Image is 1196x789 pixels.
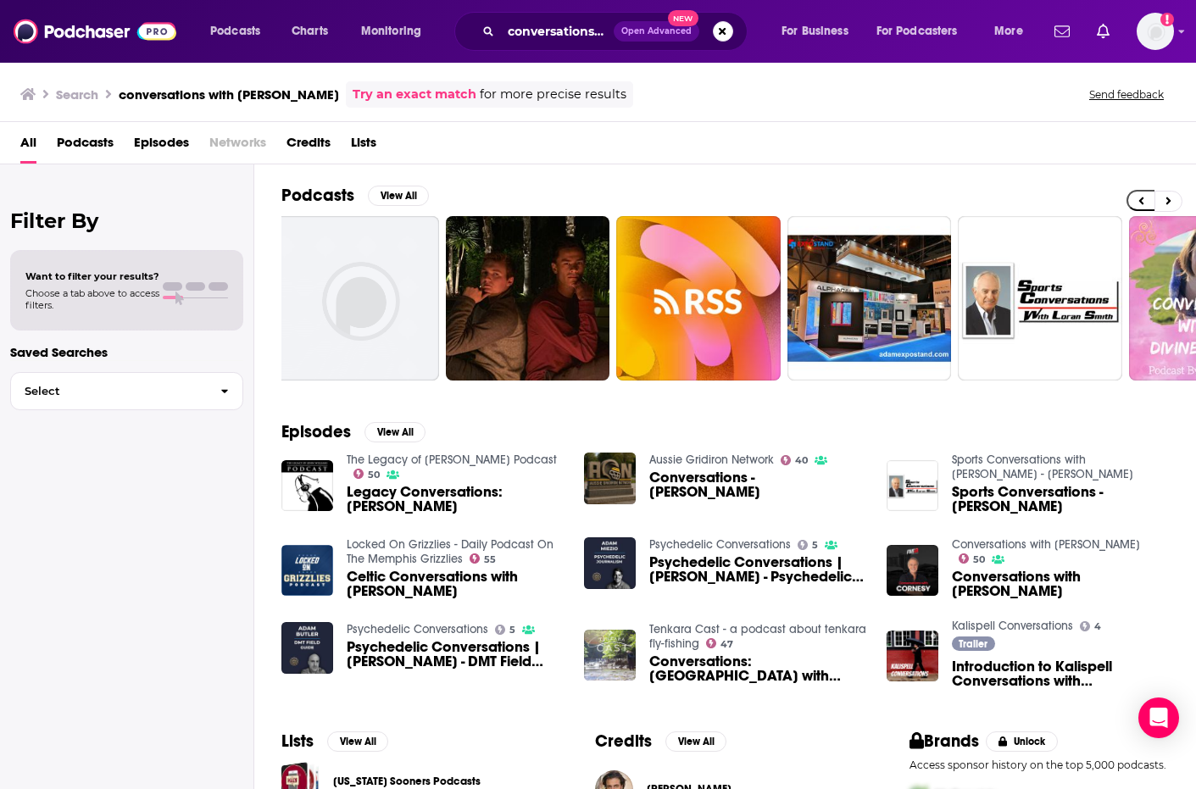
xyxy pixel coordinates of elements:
h2: Podcasts [281,185,354,206]
a: Conversations - Adam O’Grady [584,453,636,504]
a: The Legacy of John Williams Podcast [347,453,557,467]
button: Show profile menu [1137,13,1174,50]
a: 4 [1080,621,1102,631]
a: PodcastsView All [281,185,429,206]
span: Legacy Conversations: [PERSON_NAME] [347,485,564,514]
a: Locked On Grizzlies - Daily Podcast On The Memphis Grizzlies [347,537,553,566]
img: Psychedelic Conversations | Adam Miezio - Psychedelic Journalism #138 [584,537,636,589]
span: More [994,19,1023,43]
span: Choose a tab above to access filters. [25,287,159,311]
h3: Search [56,86,98,103]
img: Psychedelic Conversations | Adam Butler - DMT Field Guide #115 [281,622,333,674]
button: View All [364,422,426,442]
input: Search podcasts, credits, & more... [501,18,614,45]
a: Show notifications dropdown [1090,17,1116,46]
span: Logged in as shcarlos [1137,13,1174,50]
span: New [668,10,698,26]
span: Celtic Conversations with [PERSON_NAME] [347,570,564,598]
span: Psychedelic Conversations | [PERSON_NAME] - Psychedelic Journalism #138 [649,555,866,584]
a: Credits [286,129,331,164]
button: View All [665,731,726,752]
span: 5 [509,626,515,634]
h3: conversations with [PERSON_NAME] [119,86,339,103]
a: Psychedelic Conversations [347,622,488,636]
a: Psychedelic Conversations | Adam Butler - DMT Field Guide #115 [347,640,564,669]
a: Legacy Conversations: Adam Michalak [347,485,564,514]
div: Open Intercom Messenger [1138,697,1179,738]
span: Introduction to Kalispell Conversations with [PERSON_NAME] [952,659,1169,688]
h2: Brands [910,731,980,752]
span: Charts [292,19,328,43]
a: Conversations: Japan with Adam Trahan and Adam Klags [649,654,866,683]
svg: Add a profile image [1160,13,1174,26]
a: Podcasts [57,129,114,164]
a: 40 [781,455,809,465]
button: Unlock [986,731,1058,752]
a: Podchaser - Follow, Share and Rate Podcasts [14,15,176,47]
a: All [20,129,36,164]
img: Introduction to Kalispell Conversations with Adam Robinson [887,631,938,682]
span: 4 [1094,623,1101,631]
a: Conversations with Cornesy [952,537,1140,552]
a: 5 [495,625,516,635]
a: EpisodesView All [281,421,426,442]
span: Open Advanced [621,27,692,36]
span: For Business [782,19,848,43]
button: Select [10,372,243,410]
img: Conversations with Cornesy - Adam Harvey [887,545,938,597]
a: Charts [281,18,338,45]
button: open menu [865,18,982,45]
span: Networks [209,129,266,164]
h2: Credits [595,731,652,752]
button: open menu [198,18,282,45]
h2: Lists [281,731,314,752]
span: 40 [795,457,808,464]
a: Psychedelic Conversations [649,537,791,552]
a: ListsView All [281,731,388,752]
img: Legacy Conversations: Adam Michalak [281,460,333,512]
span: 50 [368,471,380,479]
span: For Podcasters [876,19,958,43]
span: Conversations with [PERSON_NAME] [952,570,1169,598]
span: Sports Conversations - [PERSON_NAME] [952,485,1169,514]
p: Saved Searches [10,344,243,360]
span: Select [11,386,207,397]
a: 5 [798,540,819,550]
div: Search podcasts, credits, & more... [470,12,764,51]
a: Try an exact match [353,85,476,104]
a: Conversations - Adam O’Grady [649,470,866,499]
span: Psychedelic Conversations | [PERSON_NAME] - DMT Field Guide #115 [347,640,564,669]
a: CreditsView All [595,731,726,752]
a: Celtic Conversations with Adam Taylor [347,570,564,598]
button: Open AdvancedNew [614,21,699,42]
img: Sports Conversations - Adam Wainwright [887,460,938,512]
img: User Profile [1137,13,1174,50]
a: Kalispell Conversations [952,619,1073,633]
span: 55 [484,556,496,564]
a: Sports Conversations with Loran Smith - Adam Wainwright [952,453,1133,481]
a: Tenkara Cast - a podcast about tenkara fly-fishing [649,622,866,651]
span: Want to filter your results? [25,270,159,282]
button: open menu [770,18,870,45]
a: Introduction to Kalispell Conversations with Adam Robinson [952,659,1169,688]
span: 50 [973,556,985,564]
a: Aussie Gridiron Network [649,453,774,467]
button: open menu [349,18,443,45]
span: 5 [812,542,818,549]
button: Send feedback [1084,87,1169,102]
a: Episodes [134,129,189,164]
a: Sports Conversations - Adam Wainwright [952,485,1169,514]
span: Lists [351,129,376,164]
span: Podcasts [210,19,260,43]
p: Access sponsor history on the top 5,000 podcasts. [910,758,1169,771]
span: Conversations - [PERSON_NAME] [649,470,866,499]
img: Conversations: Japan with Adam Trahan and Adam Klags [584,630,636,681]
